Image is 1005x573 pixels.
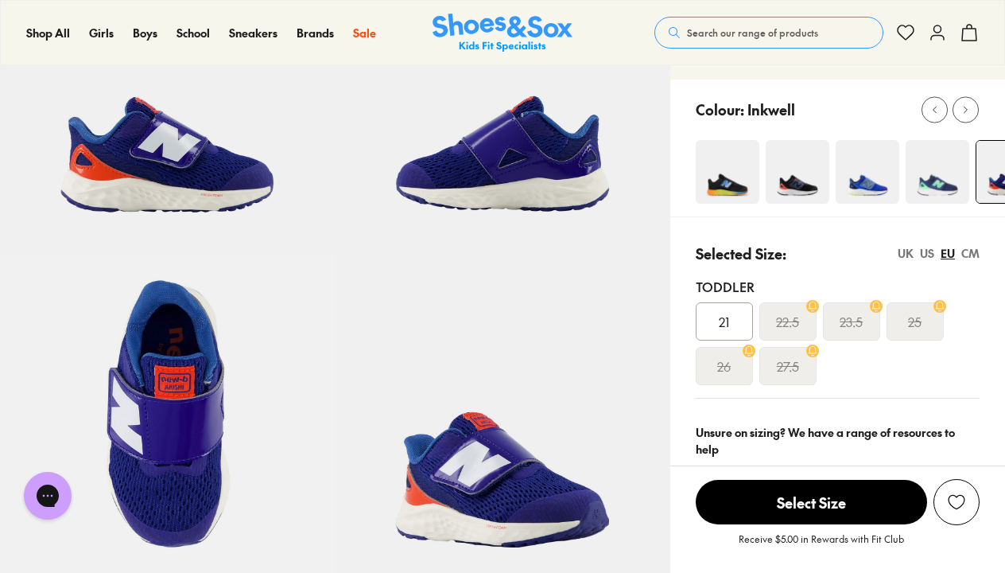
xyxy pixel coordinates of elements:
[739,532,904,560] p: Receive $5.00 in Rewards with Fit Club
[687,25,818,40] span: Search our range of products
[766,140,829,204] img: 4-527580_1
[747,99,795,120] p: Inkwell
[433,14,572,53] a: Shoes & Sox
[696,424,980,458] div: Unsure on sizing? We have a range of resources to help
[898,245,914,262] div: UK
[908,312,922,331] s: 25
[654,17,883,49] button: Search our range of products
[177,25,210,41] a: School
[941,245,955,262] div: EU
[133,25,157,41] a: Boys
[26,25,70,41] a: Shop All
[229,25,277,41] a: Sneakers
[776,312,799,331] s: 22.5
[696,243,786,264] p: Selected Size:
[696,277,980,296] div: Toddler
[920,245,934,262] div: US
[696,140,759,204] img: 4-498937_1
[297,25,334,41] a: Brands
[16,466,80,525] iframe: Gorgias live chat messenger
[840,312,863,331] s: 23.5
[719,312,729,331] span: 21
[836,140,899,204] img: 4-474003_1
[933,479,980,525] button: Add to Wishlist
[717,357,731,376] s: 26
[433,14,572,53] img: SNS_Logo_Responsive.svg
[696,99,744,120] p: Colour:
[777,357,799,376] s: 27.5
[696,479,927,525] button: Select Size
[89,25,114,41] a: Girls
[906,140,969,204] img: 4-551734_1
[353,25,376,41] a: Sale
[961,245,980,262] div: CM
[696,480,927,524] span: Select Size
